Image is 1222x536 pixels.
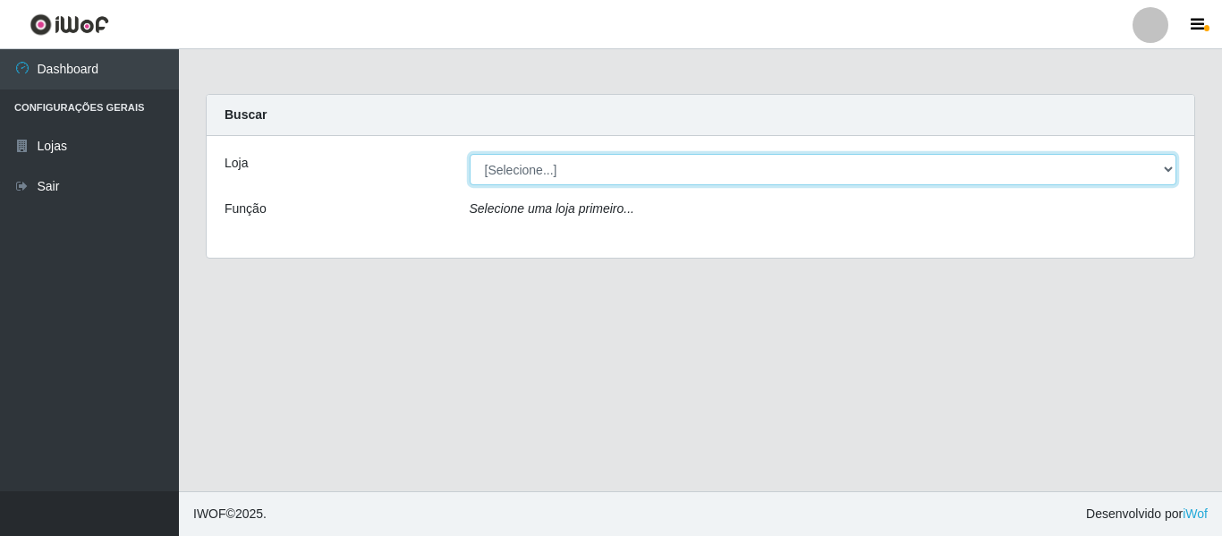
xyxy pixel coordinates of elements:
[193,506,226,521] span: IWOF
[193,505,267,523] span: © 2025 .
[470,201,634,216] i: Selecione uma loja primeiro...
[1086,505,1208,523] span: Desenvolvido por
[30,13,109,36] img: CoreUI Logo
[225,154,248,173] label: Loja
[225,107,267,122] strong: Buscar
[1183,506,1208,521] a: iWof
[225,200,267,218] label: Função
